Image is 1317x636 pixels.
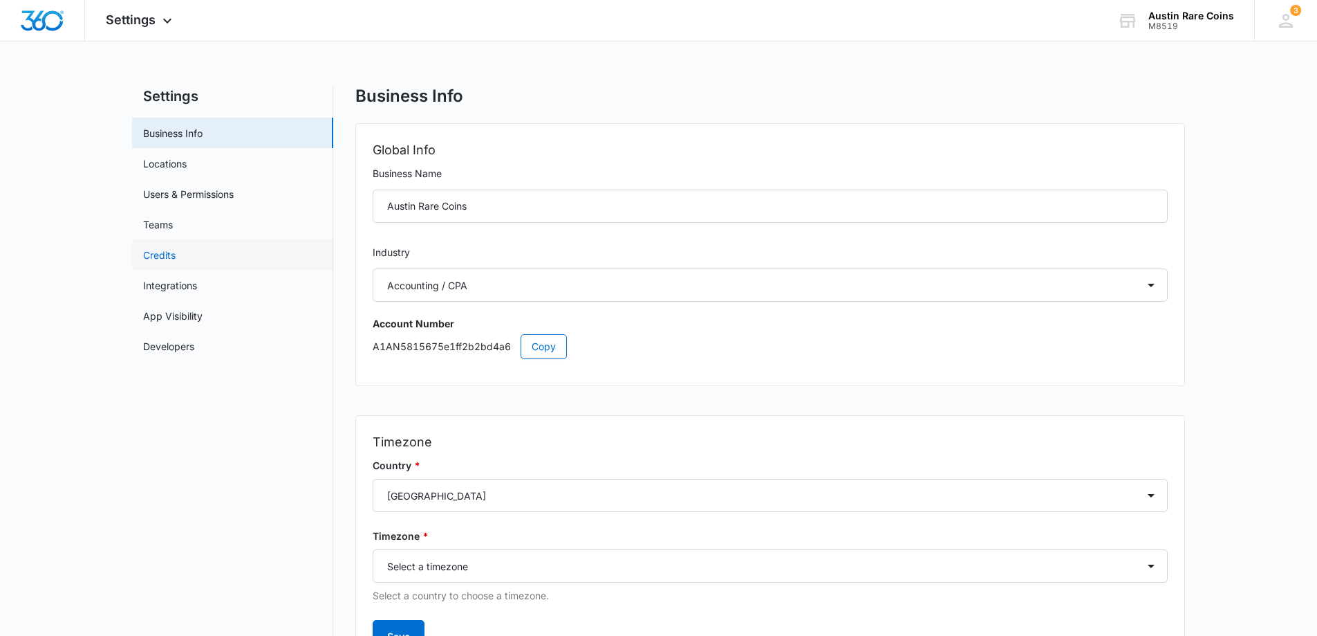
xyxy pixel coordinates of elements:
[143,126,203,140] a: Business Info
[355,86,463,107] h1: Business Info
[143,156,187,171] a: Locations
[1290,5,1301,16] span: 3
[1290,5,1301,16] div: notifications count
[373,529,1168,544] label: Timezone
[143,248,176,262] a: Credits
[373,140,1168,160] h2: Global Info
[143,309,203,323] a: App Visibility
[532,339,556,354] span: Copy
[373,433,1168,452] h2: Timezone
[1148,10,1234,21] div: account name
[143,187,234,201] a: Users & Permissions
[373,334,1168,359] p: A1AN5815675e1ff2b2bd4a6
[143,339,194,354] a: Developers
[143,217,173,232] a: Teams
[106,12,156,27] span: Settings
[373,245,1168,260] label: Industry
[373,588,1168,603] p: Select a country to choose a timezone.
[373,458,1168,473] label: Country
[373,318,454,329] strong: Account Number
[132,86,333,107] h2: Settings
[373,166,1168,181] label: Business Name
[1148,21,1234,31] div: account id
[143,278,197,293] a: Integrations
[521,334,567,359] button: Copy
